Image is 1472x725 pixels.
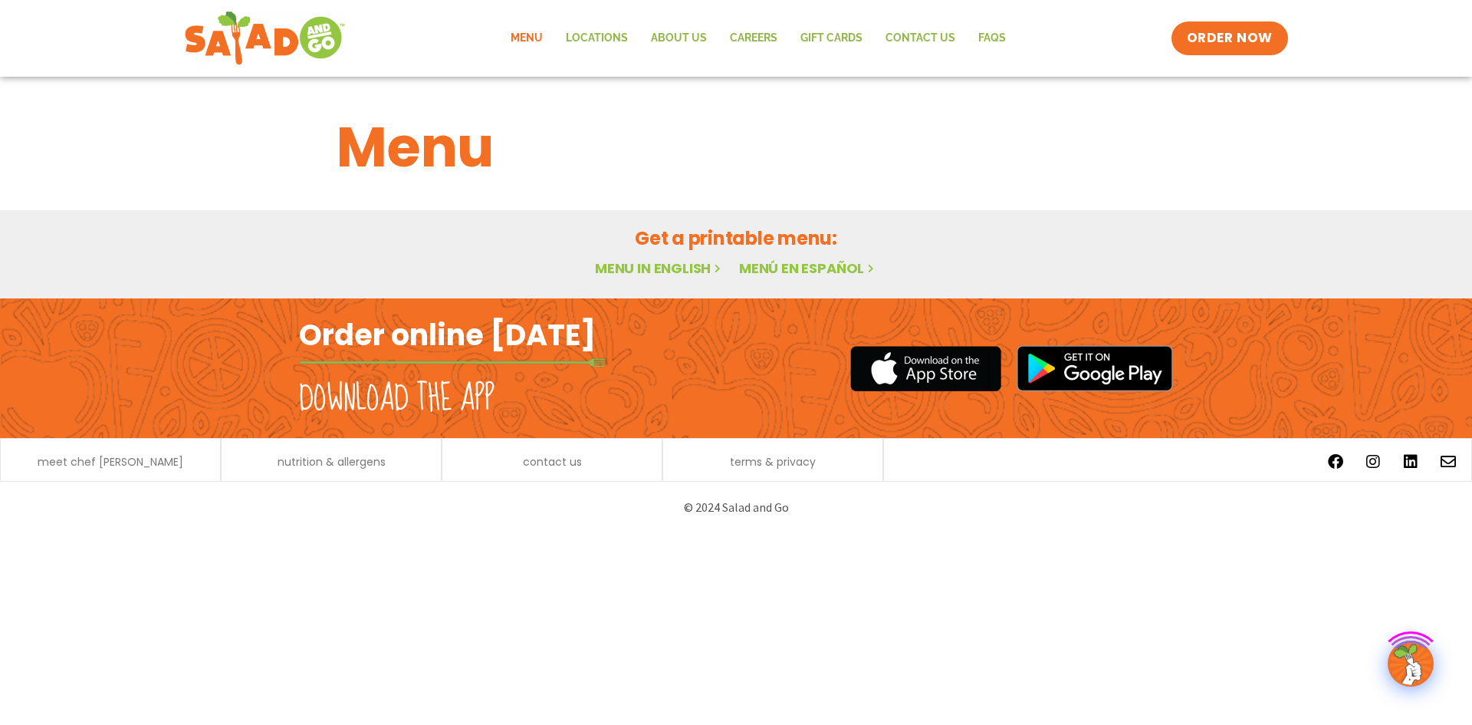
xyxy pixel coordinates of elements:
[595,259,724,278] a: Menu in English
[874,21,967,56] a: Contact Us
[337,225,1135,252] h2: Get a printable menu:
[739,259,877,278] a: Menú en español
[184,8,346,69] img: new-SAG-logo-768×292
[299,358,606,367] img: fork
[1187,29,1273,48] span: ORDER NOW
[639,21,718,56] a: About Us
[523,456,582,467] a: contact us
[299,377,495,420] h2: Download the app
[38,456,183,467] a: meet chef [PERSON_NAME]
[278,456,386,467] a: nutrition & allergens
[554,21,639,56] a: Locations
[499,21,554,56] a: Menu
[1171,21,1288,55] a: ORDER NOW
[499,21,1017,56] nav: Menu
[730,456,816,467] a: terms & privacy
[307,497,1165,518] p: © 2024 Salad and Go
[850,344,1001,394] img: appstore
[1017,345,1173,391] img: google_play
[789,21,874,56] a: GIFT CARDS
[337,106,1135,189] h1: Menu
[299,316,596,354] h2: Order online [DATE]
[967,21,1017,56] a: FAQs
[718,21,789,56] a: Careers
